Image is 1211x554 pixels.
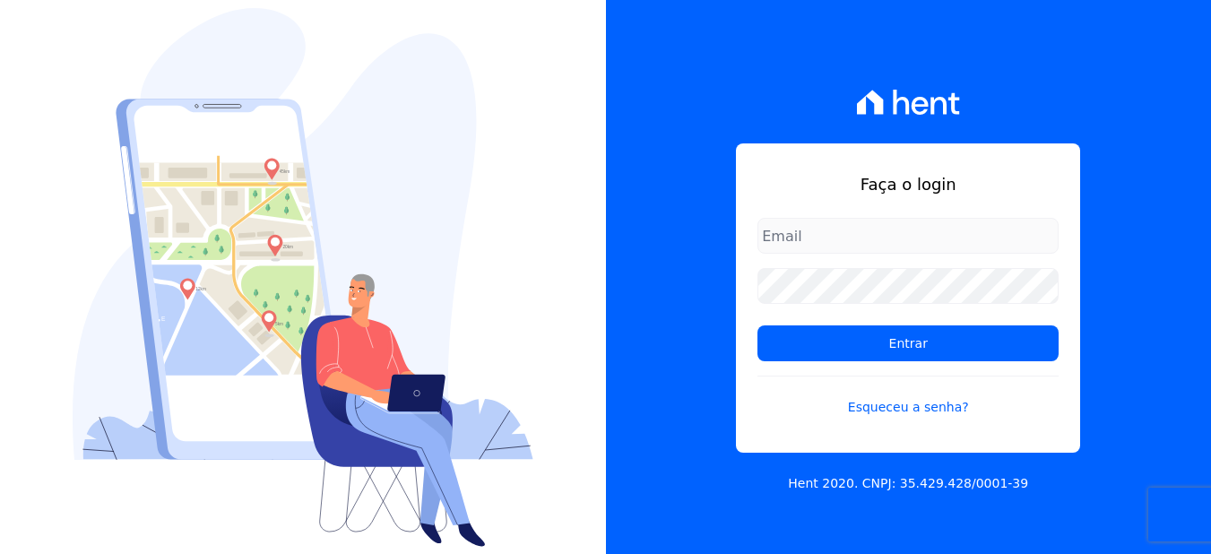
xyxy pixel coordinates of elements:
h1: Faça o login [757,172,1059,196]
a: Esqueceu a senha? [757,376,1059,417]
p: Hent 2020. CNPJ: 35.429.428/0001-39 [788,474,1028,493]
input: Entrar [757,325,1059,361]
input: Email [757,218,1059,254]
img: Login [73,8,533,547]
